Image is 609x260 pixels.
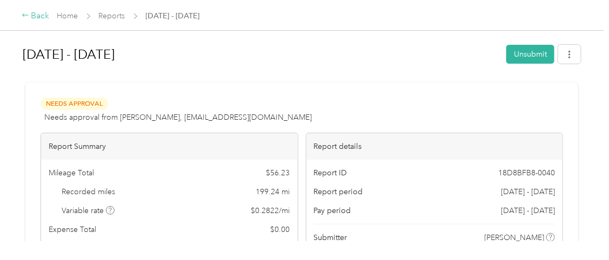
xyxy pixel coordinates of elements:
span: $ 0.2822 / mi [251,205,290,216]
div: Report details [306,133,563,160]
span: Recorded miles [62,186,116,197]
div: Report Summary [41,133,298,160]
iframe: Everlance-gr Chat Button Frame [548,200,609,260]
a: Reports [99,11,125,20]
span: [DATE] - [DATE] [501,186,555,197]
span: Submitter [314,232,347,243]
span: Needs approval from [PERSON_NAME], [EMAIL_ADDRESS][DOMAIN_NAME] [44,112,312,123]
span: $ 56.23 [266,167,290,179]
div: Back [22,10,50,23]
span: Report ID [314,167,347,179]
span: Needs Approval [41,98,109,110]
h1: Aug 1 - 31, 2025 [23,42,499,67]
a: Home [57,11,78,20]
span: [DATE] - [DATE] [146,10,200,22]
span: Variable rate [62,205,115,216]
span: 18D8BFB8-0040 [498,167,555,179]
button: Unsubmit [506,45,554,64]
span: Pay period [314,205,351,216]
span: 199.24 mi [256,186,290,197]
span: [DATE] - [DATE] [501,205,555,216]
span: Mileage Total [49,167,94,179]
span: Report period [314,186,363,197]
span: [PERSON_NAME] [485,232,545,243]
span: $ 0.00 [271,224,290,235]
span: Expense Total [49,224,96,235]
